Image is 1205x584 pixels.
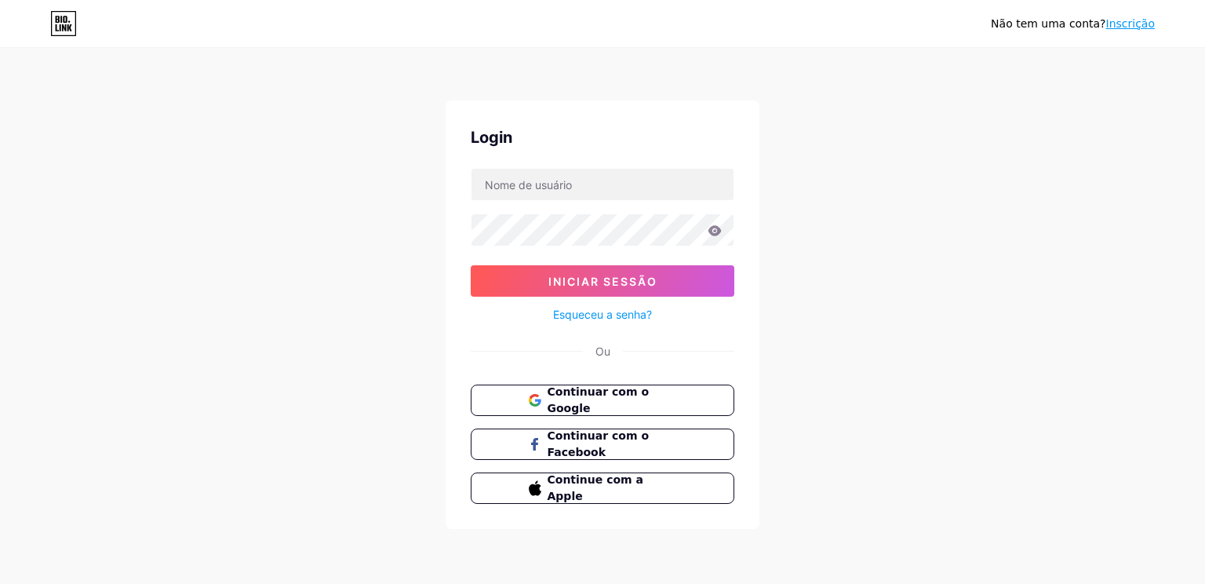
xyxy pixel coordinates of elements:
div: Login [471,126,734,149]
span: Iniciar sessão [548,275,657,288]
a: Esqueceu a senha? [553,306,652,323]
button: Continue com a Apple [471,473,734,504]
button: Continuar com o Facebook [471,429,734,460]
span: Continuar com o Google [548,384,677,417]
span: Continuar com o Facebook [548,428,677,461]
button: Continuar com o Google [471,385,734,416]
a: Inscrição [1106,17,1155,30]
input: Nome de usuário [471,169,734,200]
div: Ou [595,343,610,360]
span: Continue com a Apple [548,472,677,505]
div: Não tem uma conta? [991,16,1155,32]
button: Iniciar sessão [471,265,734,297]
